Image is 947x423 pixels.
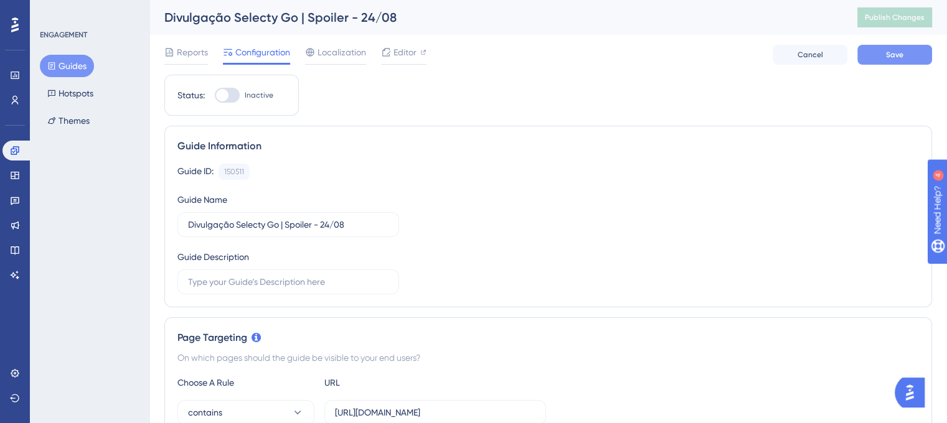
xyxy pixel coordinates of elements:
span: Publish Changes [865,12,925,22]
button: Cancel [773,45,847,65]
span: Editor [393,45,417,60]
button: Save [857,45,932,65]
div: Choose A Rule [177,375,314,390]
button: Guides [40,55,94,77]
span: Localization [318,45,366,60]
iframe: UserGuiding AI Assistant Launcher [895,374,932,411]
span: Reports [177,45,208,60]
input: Type your Guide’s Description here [188,275,389,289]
div: Guide Name [177,192,227,207]
span: Cancel [798,50,823,60]
div: Page Targeting [177,330,919,345]
div: Divulgação Selecty Go | Spoiler - 24/08 [164,9,826,26]
div: URL [324,375,461,390]
button: Publish Changes [857,7,932,27]
div: On which pages should the guide be visible to your end users? [177,350,919,365]
input: Type your Guide’s Name here [188,218,389,231]
div: 4 [87,6,90,16]
div: Guide Description [177,249,249,264]
div: 150511 [224,167,244,177]
div: Guide Information [177,139,919,154]
button: Themes [40,109,97,132]
div: Guide ID: [177,164,214,180]
span: Need Help? [29,3,78,18]
span: Save [886,50,903,60]
input: yourwebsite.com/path [335,406,535,419]
span: Inactive [245,90,273,100]
button: Hotspots [40,82,101,105]
span: contains [188,405,222,420]
span: Configuration [235,45,290,60]
div: Status: [177,88,205,103]
div: ENGAGEMENT [40,30,87,40]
